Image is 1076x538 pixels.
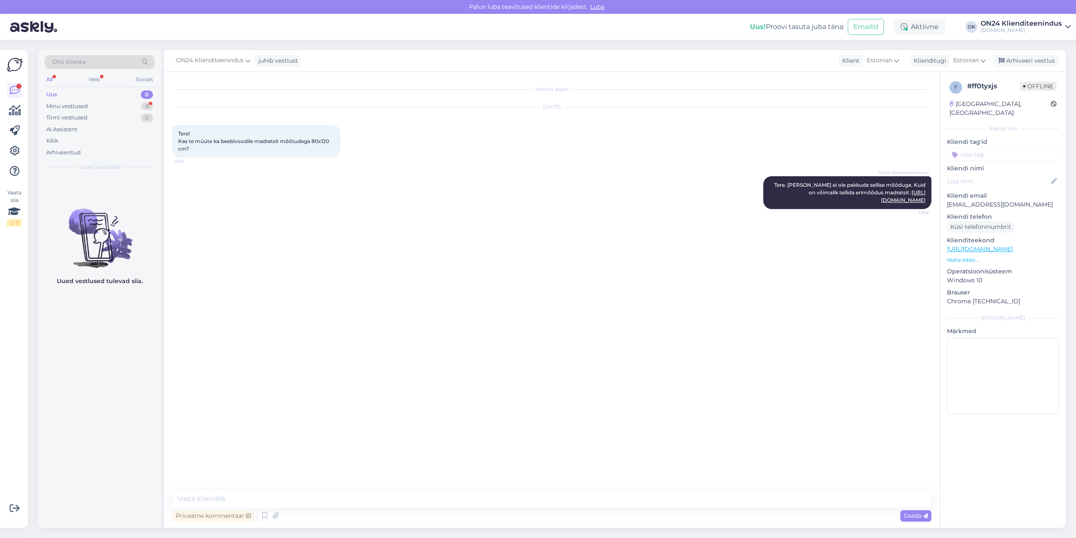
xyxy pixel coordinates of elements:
div: # ff0tyxjs [967,81,1020,91]
div: ON24 Klienditeenindus [981,20,1062,27]
p: Windows 10 [947,276,1059,285]
span: 13:15 [175,158,206,164]
p: Chrome [TECHNICAL_ID] [947,297,1059,306]
span: ON24 Klienditeenindus [878,170,929,176]
p: Klienditeekond [947,236,1059,245]
button: Emailid [848,19,884,35]
div: 2 / 3 [7,219,22,227]
span: Uued vestlused [80,163,119,171]
p: Kliendi nimi [947,164,1059,173]
span: Estonian [953,56,979,65]
p: Kliendi email [947,191,1059,200]
div: Klient [839,56,860,65]
div: OK [965,21,977,33]
a: [URL][DOMAIN_NAME] [947,245,1013,253]
p: Kliendi tag'id [947,138,1059,146]
div: 0 [141,90,153,99]
img: Askly Logo [7,57,23,73]
input: Lisa nimi [947,177,1050,186]
div: Web [87,74,102,85]
span: ON24 Klienditeenindus [176,56,244,65]
span: 13:56 [897,209,929,216]
div: Vaata siia [7,189,22,227]
p: Operatsioonisüsteem [947,267,1059,276]
b: Uus! [750,23,766,31]
div: Arhiveeri vestlus [994,55,1058,66]
span: Tere. [PERSON_NAME] ei ole pakkuda sellise mõõduga. Kuid on võimalik tellida erimõõdus madratsit : [774,182,927,203]
span: Saada [904,512,928,519]
div: 8 [141,102,153,111]
div: [PERSON_NAME] [947,314,1059,322]
span: Otsi kliente [52,58,86,66]
div: Uus [46,90,57,99]
p: Brauser [947,288,1059,297]
div: Küsi telefoninumbrit [947,221,1015,233]
p: Märkmed [947,327,1059,336]
div: Aktiivne [894,19,945,34]
div: Klienditugi [910,56,946,65]
div: Minu vestlused [46,102,88,111]
div: [GEOGRAPHIC_DATA], [GEOGRAPHIC_DATA] [949,100,1051,117]
a: ON24 Klienditeenindus[DOMAIN_NAME] [981,20,1071,34]
input: Lisa tag [947,148,1059,161]
div: Socials [134,74,155,85]
p: Kliendi telefon [947,212,1059,221]
img: No chats [38,193,161,269]
div: [DOMAIN_NAME] [981,27,1062,34]
span: f [954,84,957,90]
div: Kliendi info [947,125,1059,133]
div: juhib vestlust [255,56,298,65]
div: Kõik [46,137,58,145]
div: 0 [141,114,153,122]
div: Privaatne kommentaar [172,510,254,522]
div: All [45,74,54,85]
div: [DATE] [172,103,931,111]
span: Tere! Kas te müüte ka beebivoodile madratsit mõõtudega 80x120 cm? [178,130,330,152]
p: Uued vestlused tulevad siia. [57,277,143,286]
div: Arhiveeritud [46,148,81,157]
span: Estonian [867,56,892,65]
span: Luba [588,3,607,11]
div: Tiimi vestlused [46,114,87,122]
div: Vestlus algas [172,85,931,93]
span: Offline [1020,82,1057,91]
div: AI Assistent [46,125,77,134]
p: [EMAIL_ADDRESS][DOMAIN_NAME] [947,200,1059,209]
div: Proovi tasuta juba täna: [750,22,844,32]
p: Vaata edasi ... [947,256,1059,264]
